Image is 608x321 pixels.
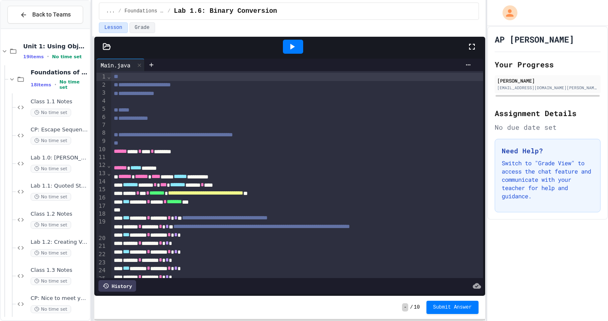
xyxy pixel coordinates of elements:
[31,137,71,145] span: No time set
[96,153,107,161] div: 11
[31,69,88,76] span: Foundations of [GEOGRAPHIC_DATA]
[96,105,107,113] div: 5
[96,89,107,97] div: 3
[96,178,107,186] div: 14
[129,22,155,33] button: Grade
[52,54,82,59] span: No time set
[573,288,600,313] iframe: chat widget
[96,275,107,283] div: 25
[539,252,600,287] iframe: chat widget
[31,211,88,218] span: Class 1.2 Notes
[55,81,56,88] span: •
[497,85,598,91] div: [EMAIL_ADDRESS][DOMAIN_NAME][PERSON_NAME]
[31,193,71,201] span: No time set
[32,10,71,19] span: Back to Teams
[96,61,134,69] div: Main.java
[96,145,107,154] div: 10
[107,162,111,169] span: Fold line
[96,59,145,71] div: Main.java
[96,242,107,250] div: 21
[107,73,111,80] span: Fold line
[96,73,107,81] div: 1
[31,98,88,105] span: Class 1.1 Notes
[96,161,107,169] div: 12
[96,234,107,243] div: 20
[23,43,88,50] span: Unit 1: Using Objects and Methods
[96,194,107,202] div: 16
[494,3,519,22] div: My Account
[7,6,83,24] button: Back to Teams
[495,122,601,132] div: No due date set
[174,6,277,16] span: Lab 1.6: Binary Conversion
[60,79,88,90] span: No time set
[497,77,598,84] div: [PERSON_NAME]
[47,53,49,60] span: •
[31,267,88,274] span: Class 1.3 Notes
[107,170,111,176] span: Fold line
[31,126,88,133] span: CP: Escape Sequences
[98,280,136,292] div: History
[31,249,71,257] span: No time set
[99,22,127,33] button: Lesson
[96,169,107,178] div: 13
[31,82,51,88] span: 18 items
[31,183,88,190] span: Lab 1.1: Quoted String
[495,33,574,45] h1: AP [PERSON_NAME]
[31,295,88,302] span: CP: Nice to meet you!
[414,304,420,311] span: 10
[402,303,408,311] span: -
[96,202,107,210] div: 17
[168,8,170,14] span: /
[433,304,472,311] span: Submit Answer
[96,113,107,121] div: 6
[96,185,107,194] div: 15
[31,165,71,173] span: No time set
[96,97,107,105] div: 4
[426,301,479,314] button: Submit Answer
[502,159,594,200] p: Switch to "Grade View" to access the chat feature and communicate with your teacher for help and ...
[410,304,413,311] span: /
[31,221,71,229] span: No time set
[31,239,88,246] span: Lab 1.2: Creating Variables and Printing
[23,54,44,59] span: 19 items
[118,8,121,14] span: /
[96,210,107,218] div: 18
[96,250,107,259] div: 22
[31,109,71,117] span: No time set
[96,129,107,137] div: 8
[502,146,594,156] h3: Need Help?
[495,107,601,119] h2: Assignment Details
[31,277,71,285] span: No time set
[96,137,107,145] div: 9
[96,218,107,234] div: 19
[96,266,107,275] div: 24
[106,8,115,14] span: ...
[96,259,107,267] div: 23
[31,305,71,313] span: No time set
[124,8,164,14] span: Foundations of Java
[96,121,107,129] div: 7
[96,81,107,89] div: 2
[495,59,601,70] h2: Your Progress
[31,155,88,162] span: Lab 1.0: [PERSON_NAME] Am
